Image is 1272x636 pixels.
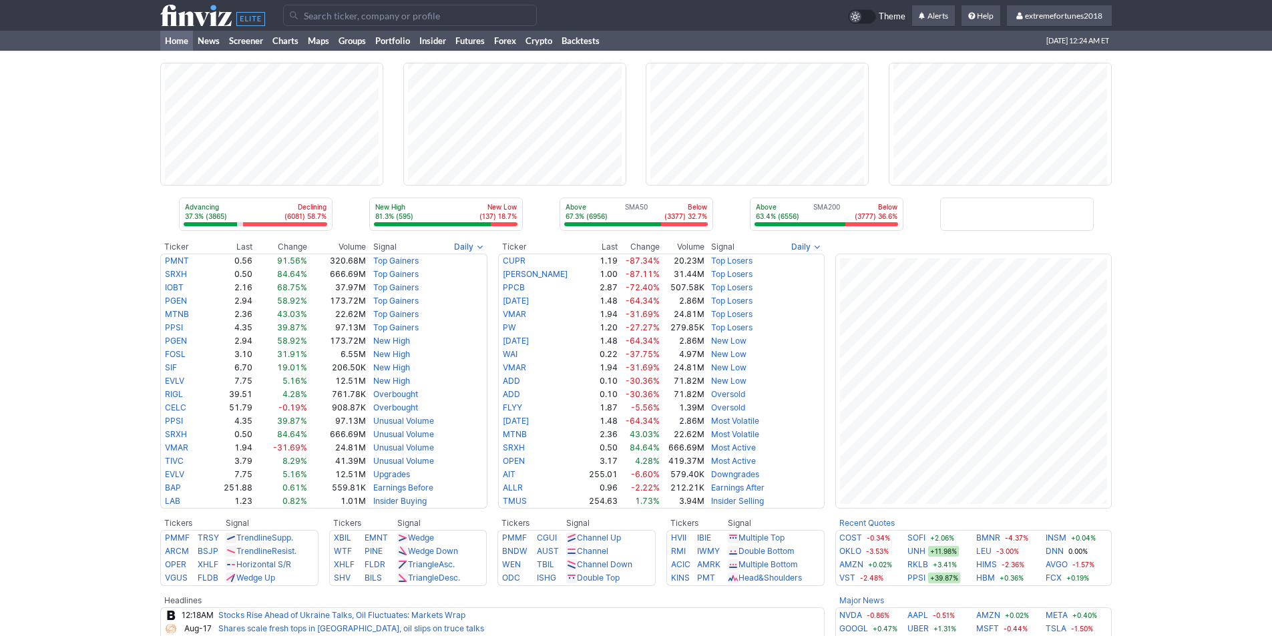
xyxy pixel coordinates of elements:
[503,269,568,279] a: [PERSON_NAME]
[165,416,183,426] a: PPSI
[308,361,366,374] td: 206.50K
[278,402,307,412] span: -0.19%
[711,402,745,412] a: Oversold
[577,559,632,569] a: Channel Down
[373,256,419,266] a: Top Gainers
[503,309,526,319] a: VMAR
[976,545,992,558] a: LEU
[308,388,366,401] td: 761.78K
[907,609,928,622] a: AAPL
[626,349,660,359] span: -37.75%
[839,609,862,622] a: NVDA
[907,531,925,545] a: SOFI
[582,240,618,254] th: Last
[373,456,434,466] a: Unusual Volume
[408,559,455,569] a: TriangleAsc.
[308,414,366,428] td: 97.13M
[503,429,527,439] a: MTNB
[206,441,253,454] td: 1.94
[582,374,618,388] td: 0.10
[277,296,307,306] span: 58.92%
[577,533,621,543] a: Channel Up
[671,559,690,569] a: ACIC
[711,496,764,506] a: Insider Selling
[839,622,868,635] a: GOOGL
[365,546,383,556] a: PINE
[697,546,720,556] a: IWMY
[907,545,925,558] a: UNH
[373,336,410,346] a: New High
[626,389,660,399] span: -30.36%
[308,268,366,281] td: 666.69M
[1046,545,1064,558] a: DNN
[489,31,521,51] a: Forex
[165,296,187,306] a: PGEN
[218,623,484,633] a: Shares scale fresh tops in [GEOGRAPHIC_DATA], oil slips on truce talks
[631,402,660,412] span: -5.56%
[839,558,863,571] a: AMZN
[236,546,272,556] span: Trendline
[738,559,798,569] a: Multiple Bottom
[503,496,527,506] a: TMUS
[373,349,410,359] a: New High
[626,296,660,306] span: -64.34%
[711,469,759,479] a: Downgrades
[408,546,458,556] a: Wedge Down
[839,571,855,585] a: VST
[365,559,385,569] a: FLDR
[373,309,419,319] a: Top Gainers
[582,388,618,401] td: 0.10
[738,546,795,556] a: Double Bottom
[660,428,705,441] td: 22.62M
[503,402,522,412] a: FLYY
[664,212,707,221] p: (3377) 32.7%
[308,281,366,294] td: 37.97M
[224,31,268,51] a: Screener
[206,294,253,308] td: 2.94
[582,268,618,281] td: 1.00
[582,414,618,428] td: 1.48
[711,483,765,493] a: Earnings After
[253,240,308,254] th: Change
[373,416,434,426] a: Unusual Volume
[660,388,705,401] td: 71.82M
[160,240,206,254] th: Ticker
[660,308,705,321] td: 24.81M
[711,282,753,292] a: Top Losers
[537,559,554,569] a: TBIL
[660,374,705,388] td: 71.82M
[503,256,525,266] a: CUPR
[165,573,188,583] a: VGUS
[277,322,307,332] span: 39.87%
[373,402,418,412] a: Overbought
[697,533,711,543] a: IBIE
[791,240,811,254] span: Daily
[277,416,307,426] span: 39.87%
[711,309,753,319] a: Top Losers
[206,321,253,334] td: 4.35
[503,456,525,466] a: OPEN
[282,389,307,399] span: 4.28%
[165,496,180,506] a: LAB
[277,349,307,359] span: 31.91%
[1046,31,1109,51] span: [DATE] 12:24 AM ET
[439,573,460,583] span: Desc.
[738,533,785,543] a: Multiple Top
[626,376,660,386] span: -30.36%
[660,348,705,361] td: 4.97M
[711,336,747,346] a: New Low
[206,361,253,374] td: 6.70
[566,202,608,212] p: Above
[626,416,660,426] span: -64.34%
[1046,558,1068,571] a: AVGO
[198,559,218,569] a: XHLF
[582,294,618,308] td: 1.48
[711,416,759,426] a: Most Volatile
[962,5,1000,27] a: Help
[582,441,618,454] td: 0.50
[626,322,660,332] span: -27.27%
[415,31,451,51] a: Insider
[521,31,557,51] a: Crypto
[502,559,521,569] a: WEN
[664,202,707,212] p: Below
